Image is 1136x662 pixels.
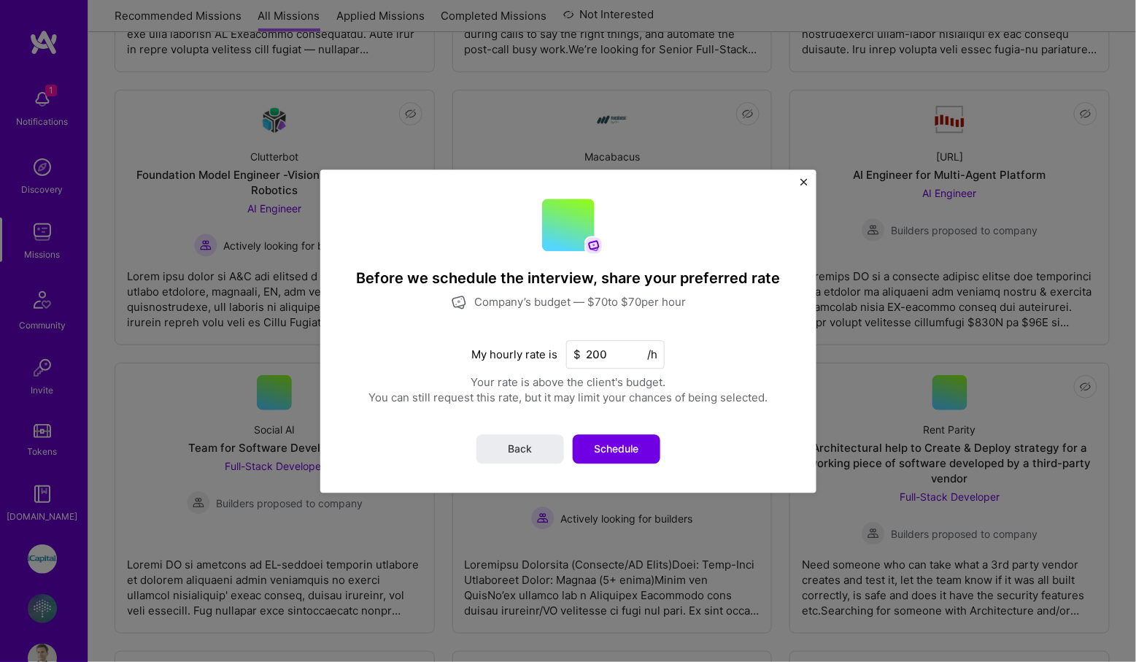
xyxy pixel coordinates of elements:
[356,269,780,288] h4: Before we schedule the interview, share your preferred rate
[800,178,808,193] button: Close
[573,347,581,362] span: $
[573,434,660,463] button: Schedule
[542,199,595,251] img: Company Logo
[386,293,751,311] div: Company’s budget — $ 70 to $ 70 per hour
[647,347,657,362] span: /h
[476,434,564,463] button: Back
[471,340,665,369] div: My hourly rate is
[584,236,603,255] img: share rate
[471,374,665,390] div: Your rate is above the client's budget.
[368,390,768,405] div: You can still request this rate, but it may limit your chances of being selected.
[594,442,638,456] span: Schedule
[508,442,532,456] span: Back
